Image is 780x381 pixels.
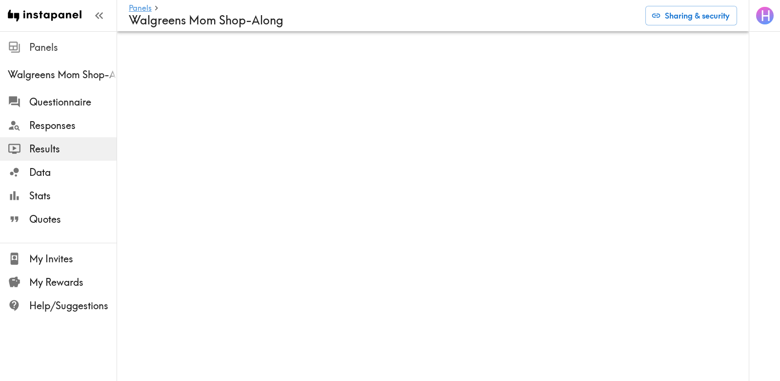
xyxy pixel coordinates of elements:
[29,189,117,203] span: Stats
[760,7,771,24] span: H
[129,13,638,27] h4: Walgreens Mom Shop-Along
[129,4,152,13] a: Panels
[755,6,775,25] button: H
[29,142,117,156] span: Results
[29,275,117,289] span: My Rewards
[29,95,117,109] span: Questionnaire
[645,6,737,25] button: Sharing & security
[8,68,117,82] span: Walgreens Mom Shop-Along
[29,212,117,226] span: Quotes
[29,119,117,132] span: Responses
[29,41,117,54] span: Panels
[29,299,117,313] span: Help/Suggestions
[29,252,117,266] span: My Invites
[29,166,117,179] span: Data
